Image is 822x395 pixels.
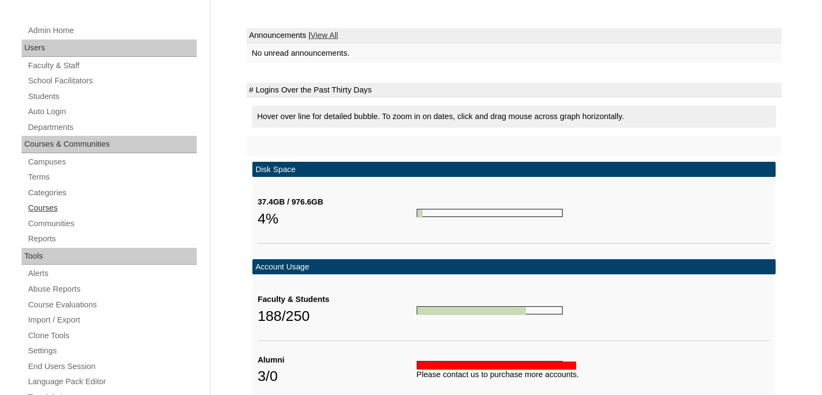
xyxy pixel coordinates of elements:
[246,28,781,43] td: Announcements |
[22,40,197,57] div: Users
[27,217,197,231] a: Communities
[27,105,197,119] a: Auto Login
[27,329,197,343] a: Clone Tools
[22,248,197,265] div: Tools
[252,259,776,275] td: Account Usage
[27,90,197,103] a: Students
[310,31,338,40] a: View All
[27,121,197,134] a: Departments
[27,344,197,358] a: Settings
[27,170,197,184] a: Terms
[27,74,197,88] a: School Facilitators
[22,136,197,153] div: Courses & Communities
[27,267,197,280] a: Alerts
[27,232,197,246] a: Reports
[258,208,417,229] div: 4%
[27,375,197,389] a: Language Pack Editor
[252,162,776,177] td: Disk Space
[27,59,197,73] a: Faculty & Staff
[27,313,197,327] a: Import / Export
[246,43,781,63] td: No unread announcements.
[27,201,197,215] a: Courses
[246,83,781,98] td: # Logins Over the Past Thirty Days
[417,369,770,380] div: Please contact us to purchase more accounts.
[258,354,417,366] div: Alumni
[27,155,197,169] a: Campuses
[258,196,417,208] div: 37.4GB / 976.6GB
[27,298,197,312] a: Course Evaluations
[27,186,197,200] a: Categories
[258,294,417,305] div: Faculty & Students
[27,360,197,373] a: End Users Session
[27,24,197,37] a: Admin Home
[258,305,417,327] div: 188/250
[258,365,417,387] div: 3/0
[27,282,197,296] a: Abuse Reports
[252,106,776,128] div: Hover over line for detailed bubble. To zoom in on dates, click and drag mouse across graph horiz...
